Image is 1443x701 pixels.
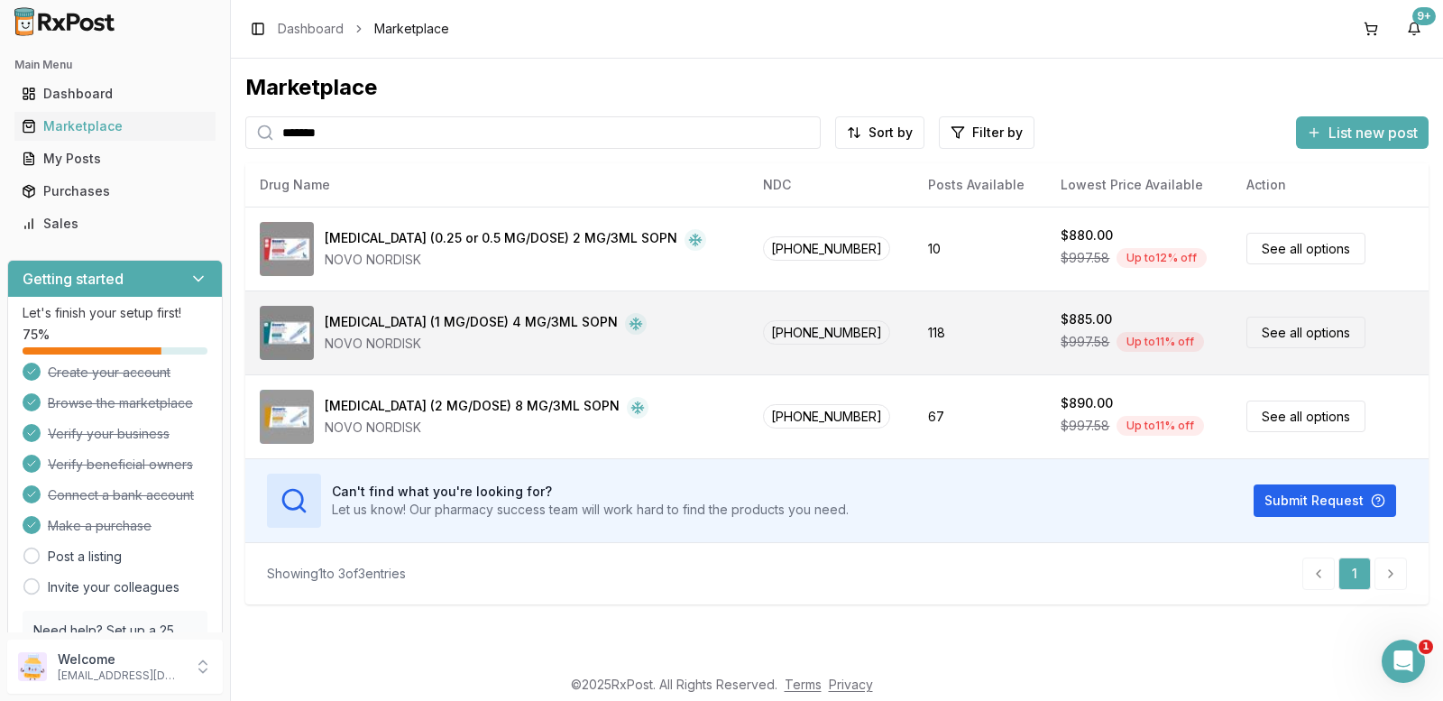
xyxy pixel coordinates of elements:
p: [EMAIL_ADDRESS][DOMAIN_NAME] [58,669,183,683]
div: Showing 1 to 3 of 3 entries [267,565,406,583]
div: NOVO NORDISK [325,419,648,437]
th: Lowest Price Available [1046,163,1231,207]
span: Verify beneficial owners [48,456,193,474]
img: User avatar [18,652,47,681]
img: Ozempic (0.25 or 0.5 MG/DOSE) 2 MG/3ML SOPN [260,222,314,276]
span: Connect a bank account [48,486,194,504]
img: Ozempic (1 MG/DOSE) 4 MG/3ML SOPN [260,306,314,360]
div: Up to 11 % off [1117,332,1204,352]
a: Invite your colleagues [48,578,179,596]
img: RxPost Logo [7,7,123,36]
button: Marketplace [7,112,223,141]
div: NOVO NORDISK [325,335,647,353]
span: Browse the marketplace [48,394,193,412]
span: $997.58 [1061,417,1109,435]
div: $880.00 [1061,226,1113,244]
span: Verify your business [48,425,170,443]
div: Dashboard [22,85,208,103]
div: My Posts [22,150,208,168]
nav: pagination [1302,558,1407,590]
div: Up to 11 % off [1117,416,1204,436]
a: Marketplace [14,110,216,143]
span: $997.58 [1061,333,1109,351]
iframe: Intercom live chat [1382,640,1425,683]
p: Need help? Set up a 25 minute call with our team to set up. [33,622,197,676]
button: 9+ [1400,14,1429,43]
td: 118 [914,291,1046,374]
span: 75 % [23,326,50,344]
th: Action [1232,163,1429,207]
th: NDC [749,163,914,207]
a: Dashboard [14,78,216,110]
div: [MEDICAL_DATA] (2 MG/DOSE) 8 MG/3ML SOPN [325,397,620,419]
nav: breadcrumb [278,20,449,38]
span: [PHONE_NUMBER] [763,236,890,261]
a: Dashboard [278,20,344,38]
td: 10 [914,207,1046,291]
a: My Posts [14,143,216,175]
button: My Posts [7,144,223,173]
div: Up to 12 % off [1117,248,1207,268]
a: Purchases [14,175,216,208]
th: Drug Name [245,163,749,207]
div: NOVO NORDISK [325,251,706,269]
div: Marketplace [22,117,208,135]
a: See all options [1246,317,1365,348]
span: List new post [1328,122,1418,143]
div: 9+ [1412,7,1436,25]
span: Create your account [48,364,170,382]
p: Let's finish your setup first! [23,304,207,322]
span: $997.58 [1061,249,1109,267]
button: Sales [7,209,223,238]
p: Welcome [58,650,183,669]
div: $885.00 [1061,310,1112,328]
a: Terms [785,677,822,692]
img: Ozempic (2 MG/DOSE) 8 MG/3ML SOPN [260,390,314,444]
p: Let us know! Our pharmacy success team will work hard to find the products you need. [332,501,849,519]
a: See all options [1246,233,1365,264]
th: Posts Available [914,163,1046,207]
a: Privacy [829,677,873,692]
button: Purchases [7,177,223,206]
button: Dashboard [7,79,223,108]
div: $890.00 [1061,394,1113,412]
button: Sort by [835,116,924,149]
span: Make a purchase [48,517,152,535]
span: [PHONE_NUMBER] [763,320,890,345]
div: Purchases [22,182,208,200]
h3: Can't find what you're looking for? [332,483,849,501]
h2: Main Menu [14,58,216,72]
button: Filter by [939,116,1034,149]
span: Filter by [972,124,1023,142]
h3: Getting started [23,268,124,290]
div: Sales [22,215,208,233]
span: Sort by [869,124,913,142]
span: 1 [1419,640,1433,654]
span: [PHONE_NUMBER] [763,404,890,429]
span: Marketplace [374,20,449,38]
td: 67 [914,374,1046,458]
a: 1 [1338,558,1371,590]
a: Post a listing [48,548,122,566]
div: [MEDICAL_DATA] (1 MG/DOSE) 4 MG/3ML SOPN [325,313,618,335]
a: Sales [14,208,216,240]
div: Marketplace [245,73,1429,102]
div: [MEDICAL_DATA] (0.25 or 0.5 MG/DOSE) 2 MG/3ML SOPN [325,229,677,251]
a: See all options [1246,401,1365,432]
button: List new post [1296,116,1429,149]
a: List new post [1296,125,1429,143]
button: Submit Request [1254,484,1396,517]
